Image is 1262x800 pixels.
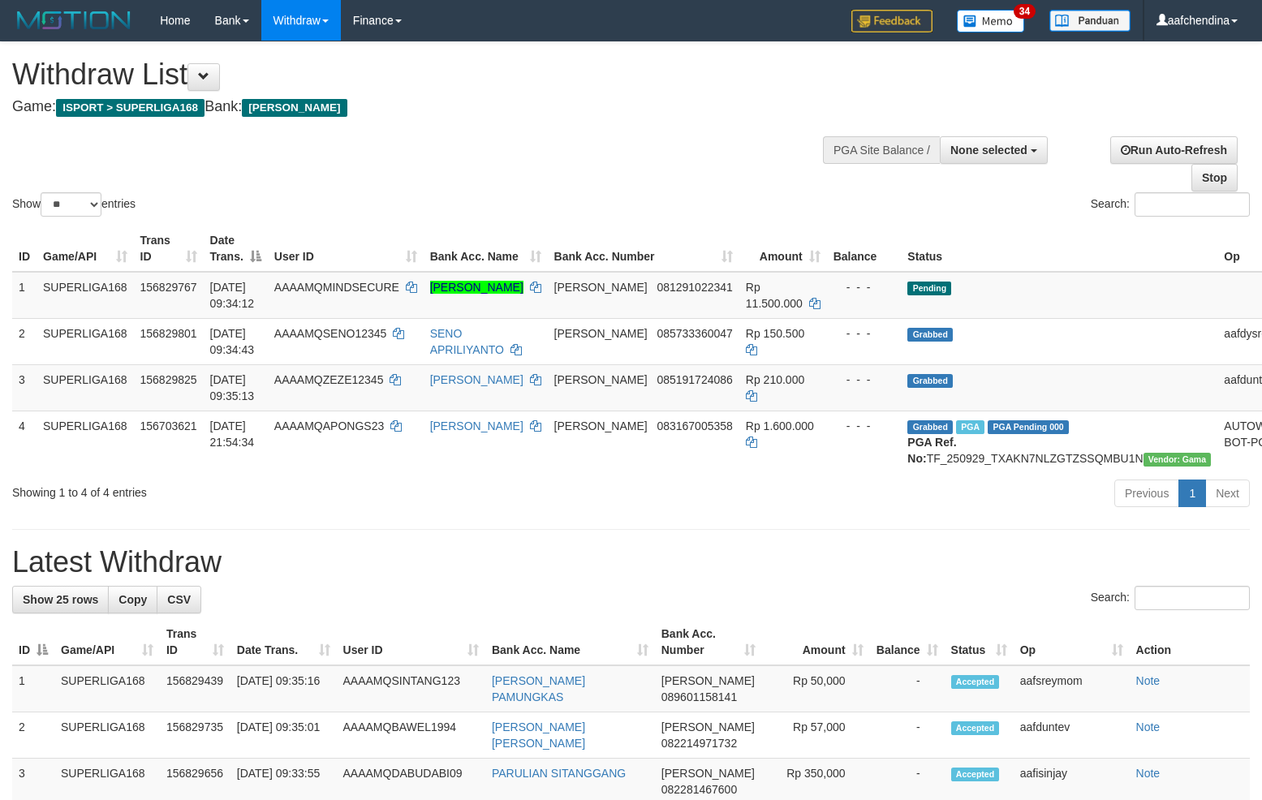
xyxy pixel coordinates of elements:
[210,419,255,449] span: [DATE] 21:54:34
[554,281,648,294] span: [PERSON_NAME]
[739,226,827,272] th: Amount: activate to sort column ascending
[762,665,870,712] td: Rp 50,000
[485,619,655,665] th: Bank Acc. Name: activate to sort column ascending
[746,373,804,386] span: Rp 210.000
[12,411,37,473] td: 4
[12,712,54,759] td: 2
[833,279,895,295] div: - - -
[548,226,739,272] th: Bank Acc. Number: activate to sort column ascending
[988,420,1069,434] span: PGA Pending
[1091,586,1250,610] label: Search:
[661,767,755,780] span: [PERSON_NAME]
[1110,136,1238,164] a: Run Auto-Refresh
[492,767,626,780] a: PARULIAN SITANGGANG
[210,281,255,310] span: [DATE] 09:34:12
[1014,665,1130,712] td: aafsreymom
[661,720,755,733] span: [PERSON_NAME]
[1136,720,1161,733] a: Note
[657,419,732,432] span: Copy 083167005358 to clipboard
[37,364,134,411] td: SUPERLIGA168
[1178,480,1206,507] a: 1
[833,418,895,434] div: - - -
[957,10,1025,32] img: Button%20Memo.svg
[12,478,514,501] div: Showing 1 to 4 of 4 entries
[12,546,1250,578] h1: Latest Withdraw
[762,712,870,759] td: Rp 57,000
[430,281,523,294] a: [PERSON_NAME]
[907,328,953,342] span: Grabbed
[1014,4,1036,19] span: 34
[1091,192,1250,217] label: Search:
[1114,480,1179,507] a: Previous
[746,419,814,432] span: Rp 1.600.000
[140,327,197,340] span: 156829801
[1136,767,1161,780] a: Note
[945,619,1014,665] th: Status: activate to sort column ascending
[833,372,895,388] div: - - -
[1191,164,1238,191] a: Stop
[37,226,134,272] th: Game/API: activate to sort column ascending
[870,619,945,665] th: Balance: activate to sort column ascending
[160,665,230,712] td: 156829439
[430,419,523,432] a: [PERSON_NAME]
[950,144,1027,157] span: None selected
[851,10,933,32] img: Feedback.jpg
[140,373,197,386] span: 156829825
[41,192,101,217] select: Showentries
[951,675,1000,689] span: Accepted
[554,419,648,432] span: [PERSON_NAME]
[827,226,902,272] th: Balance
[12,226,37,272] th: ID
[274,327,387,340] span: AAAAMQSENO12345
[901,226,1217,272] th: Status
[12,364,37,411] td: 3
[54,665,160,712] td: SUPERLIGA168
[655,619,762,665] th: Bank Acc. Number: activate to sort column ascending
[12,272,37,319] td: 1
[210,373,255,402] span: [DATE] 09:35:13
[12,8,136,32] img: MOTION_logo.png
[657,327,732,340] span: Copy 085733360047 to clipboard
[337,619,485,665] th: User ID: activate to sort column ascending
[424,226,548,272] th: Bank Acc. Name: activate to sort column ascending
[746,327,804,340] span: Rp 150.500
[430,327,504,356] a: SENO APRILIYANTO
[823,136,940,164] div: PGA Site Balance /
[140,419,197,432] span: 156703621
[118,593,147,606] span: Copy
[1130,619,1250,665] th: Action
[1205,480,1250,507] a: Next
[1014,619,1130,665] th: Op: activate to sort column ascending
[940,136,1048,164] button: None selected
[1014,712,1130,759] td: aafduntev
[12,318,37,364] td: 2
[23,593,98,606] span: Show 25 rows
[12,586,109,613] a: Show 25 rows
[268,226,424,272] th: User ID: activate to sort column ascending
[870,665,945,712] td: -
[230,619,337,665] th: Date Trans.: activate to sort column ascending
[907,374,953,388] span: Grabbed
[160,619,230,665] th: Trans ID: activate to sort column ascending
[1135,192,1250,217] input: Search:
[12,58,825,91] h1: Withdraw List
[554,327,648,340] span: [PERSON_NAME]
[907,436,956,465] b: PGA Ref. No:
[951,721,1000,735] span: Accepted
[661,674,755,687] span: [PERSON_NAME]
[12,192,136,217] label: Show entries
[167,593,191,606] span: CSV
[492,720,585,750] a: [PERSON_NAME] [PERSON_NAME]
[661,737,737,750] span: Copy 082214971732 to clipboard
[907,282,951,295] span: Pending
[492,674,585,703] a: [PERSON_NAME] PAMUNGKAS
[657,281,732,294] span: Copy 081291022341 to clipboard
[337,712,485,759] td: AAAAMQBAWEL1994
[230,665,337,712] td: [DATE] 09:35:16
[951,768,1000,781] span: Accepted
[746,281,803,310] span: Rp 11.500.000
[54,619,160,665] th: Game/API: activate to sort column ascending
[430,373,523,386] a: [PERSON_NAME]
[657,373,732,386] span: Copy 085191724086 to clipboard
[157,586,201,613] a: CSV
